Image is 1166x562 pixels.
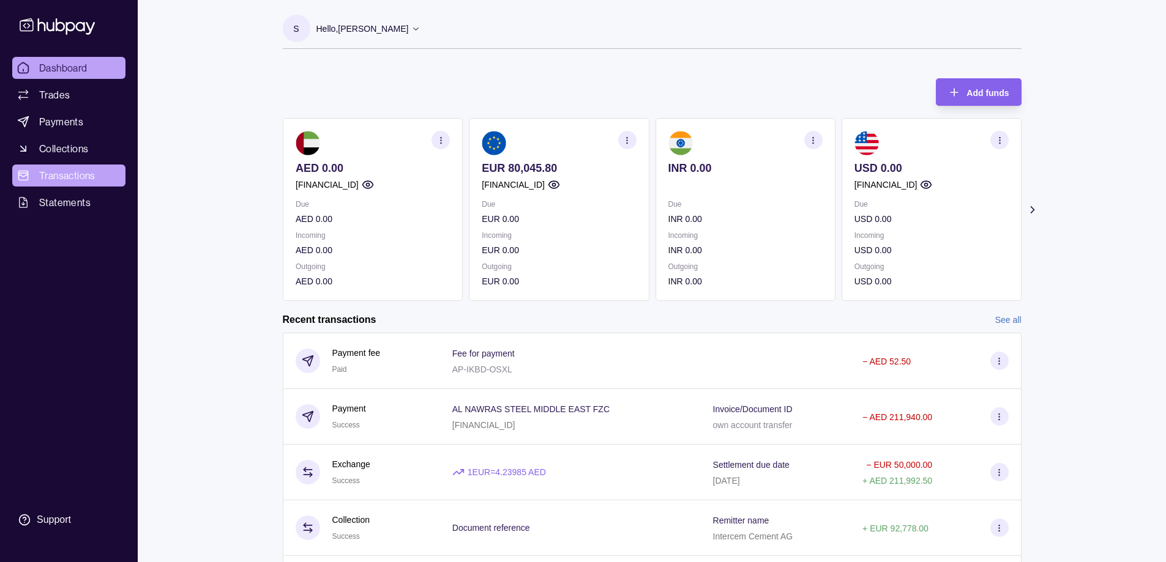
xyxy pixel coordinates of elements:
[854,229,1008,242] p: Incoming
[668,161,822,175] p: INR 0.00
[668,229,822,242] p: Incoming
[296,131,320,155] img: ae
[854,198,1008,211] p: Due
[332,457,370,471] p: Exchange
[12,191,125,213] a: Statements
[482,260,636,273] p: Outgoing
[854,243,1008,257] p: USD 0.00
[854,260,1008,273] p: Outgoing
[12,165,125,187] a: Transactions
[283,313,376,327] h2: Recent transactions
[854,131,878,155] img: us
[668,198,822,211] p: Due
[862,476,932,486] p: + AED 211,992.50
[12,138,125,160] a: Collections
[936,78,1021,106] button: Add funds
[452,523,530,533] p: Document reference
[713,516,769,525] p: Remitter name
[854,161,1008,175] p: USD 0.00
[452,364,512,374] p: AP-IKBD-OSXL
[482,131,506,155] img: eu
[854,275,1008,288] p: USD 0.00
[668,131,692,155] img: in
[12,57,125,79] a: Dashboard
[12,111,125,133] a: Payments
[12,84,125,106] a: Trades
[39,61,88,75] span: Dashboard
[468,465,546,479] p: 1 EUR = 4.23985 AED
[39,87,70,102] span: Trades
[332,476,360,485] span: Success
[866,460,932,470] p: − EUR 50,000.00
[332,402,366,415] p: Payment
[668,260,822,273] p: Outgoing
[862,357,911,366] p: − AED 52.50
[482,178,545,191] p: [FINANCIAL_ID]
[12,507,125,533] a: Support
[296,229,450,242] p: Incoming
[39,114,83,129] span: Payments
[713,420,793,430] p: own account transfer
[296,243,450,257] p: AED 0.00
[332,346,381,360] p: Payment fee
[452,349,515,358] p: Fee for payment
[296,178,359,191] p: [FINANCIAL_ID]
[332,532,360,541] span: Success
[296,260,450,273] p: Outgoing
[332,421,360,429] span: Success
[296,212,450,226] p: AED 0.00
[668,275,822,288] p: INR 0.00
[37,513,71,527] div: Support
[482,229,636,242] p: Incoming
[39,195,91,210] span: Statements
[296,161,450,175] p: AED 0.00
[482,161,636,175] p: EUR 80,045.80
[966,88,1009,98] span: Add funds
[713,460,790,470] p: Settlement due date
[296,198,450,211] p: Due
[854,212,1008,226] p: USD 0.00
[713,476,740,486] p: [DATE]
[862,523,929,533] p: + EUR 92,778.00
[332,365,347,374] span: Paid
[296,275,450,288] p: AED 0.00
[39,141,88,156] span: Collections
[293,22,299,35] p: S
[316,22,409,35] p: Hello, [PERSON_NAME]
[668,243,822,257] p: INR 0.00
[39,168,95,183] span: Transactions
[452,420,515,430] p: [FINANCIAL_ID]
[668,212,822,226] p: INR 0.00
[854,178,917,191] p: [FINANCIAL_ID]
[862,412,932,422] p: − AED 211,940.00
[482,275,636,288] p: EUR 0.00
[713,404,793,414] p: Invoice/Document ID
[452,404,610,414] p: AL NAWRAS STEEL MIDDLE EAST FZC
[482,243,636,257] p: EUR 0.00
[713,531,793,541] p: Intercem Cement AG
[482,198,636,211] p: Due
[482,212,636,226] p: EUR 0.00
[332,513,370,527] p: Collection
[995,313,1022,327] a: See all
